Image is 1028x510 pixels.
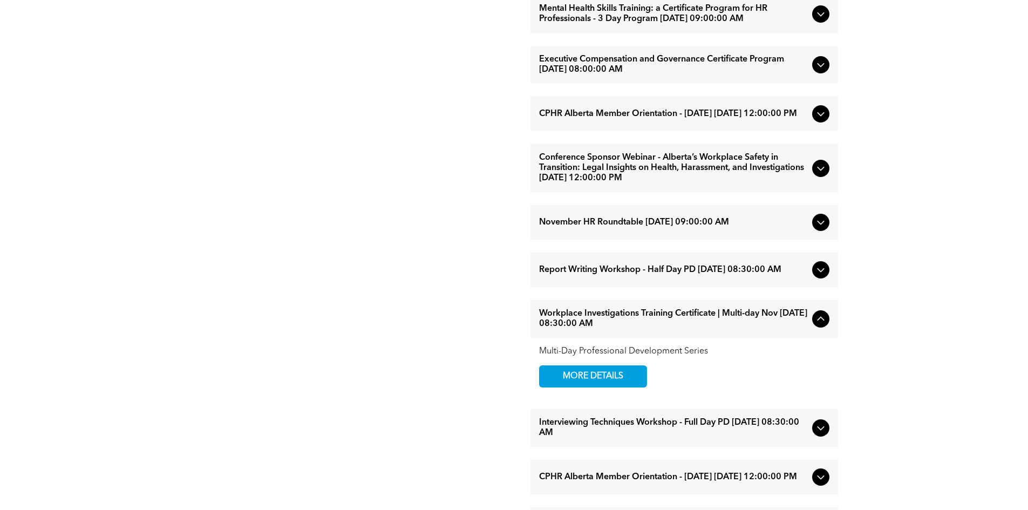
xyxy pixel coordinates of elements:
[539,265,808,275] span: Report Writing Workshop - Half Day PD [DATE] 08:30:00 AM
[539,472,808,482] span: CPHR Alberta Member Orientation - [DATE] [DATE] 12:00:00 PM
[539,55,808,75] span: Executive Compensation and Governance Certificate Program [DATE] 08:00:00 AM
[539,418,808,438] span: Interviewing Techniques Workshop - Full Day PD [DATE] 08:30:00 AM
[539,365,647,387] a: MORE DETAILS
[539,109,808,119] span: CPHR Alberta Member Orientation - [DATE] [DATE] 12:00:00 PM
[539,153,808,183] span: Conference Sponsor Webinar - Alberta’s Workplace Safety in Transition: Legal Insights on Health, ...
[539,4,808,24] span: Mental Health Skills Training: a Certificate Program for HR Professionals - 3 Day Program [DATE] ...
[550,366,636,387] span: MORE DETAILS
[539,346,829,357] div: Multi-Day Professional Development Series
[539,217,808,228] span: November HR Roundtable [DATE] 09:00:00 AM
[539,309,808,329] span: Workplace Investigations Training Certificate | Multi-day Nov [DATE] 08:30:00 AM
